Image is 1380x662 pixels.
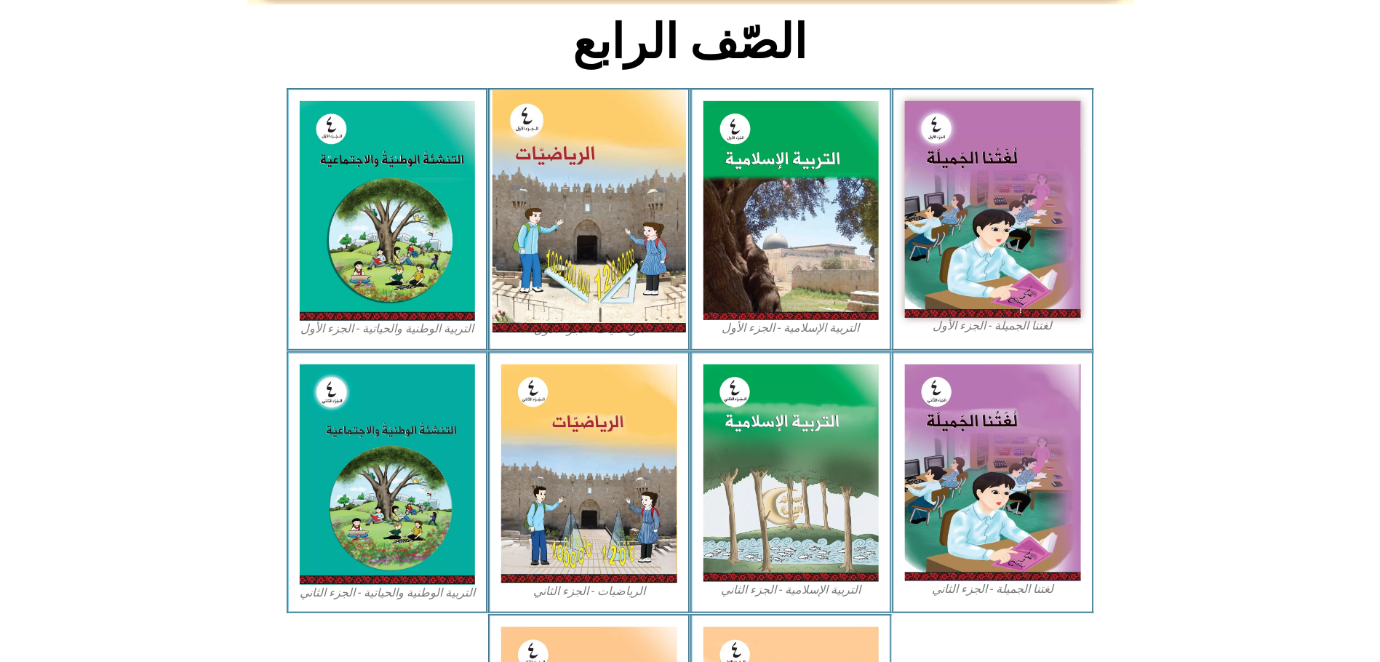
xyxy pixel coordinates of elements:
figcaption: التربية الوطنية والحياتية - الجزء الثاني [300,585,476,601]
figcaption: التربية الإسلامية - الجزء الثاني [703,582,880,598]
figcaption: التربية الإسلامية - الجزء الأول [703,320,880,336]
figcaption: لغتنا الجميلة - الجزء الثاني [905,581,1081,597]
figcaption: التربية الوطنية والحياتية - الجزء الأول​ [300,321,476,337]
figcaption: لغتنا الجميلة - الجزء الأول​ [905,318,1081,334]
h2: الصّف الرابع [450,14,930,71]
figcaption: الرياضيات - الجزء الثاني [501,583,677,599]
